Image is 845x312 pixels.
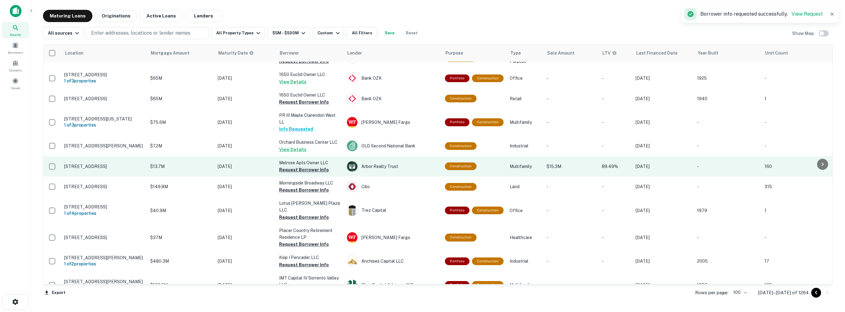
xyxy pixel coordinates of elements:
a: Saved [2,75,29,92]
p: Lotus [PERSON_NAME] Plaza LLC [279,200,341,213]
th: Sale Amount [543,44,599,62]
p: 1650 Euclid Owner LLC [279,71,341,78]
p: $7.2M [150,143,212,149]
button: Request Borrower Info [279,186,329,194]
img: picture [347,73,357,83]
p: Enter addresses, locations or lender names [91,29,190,37]
p: 2005 [697,258,758,264]
p: [STREET_ADDRESS] [64,184,144,189]
div: This loan purpose was for construction [472,118,504,126]
p: - [547,75,596,82]
th: Type [507,44,543,62]
span: Borrower [280,49,299,57]
p: - [697,234,758,241]
p: Retail [510,95,540,102]
div: This loan purpose was for construction [472,281,504,289]
p: $65M [150,95,212,102]
p: [DATE] [636,183,691,190]
p: 1979 [697,207,758,214]
p: [DATE] [218,234,273,241]
span: Borrowers [8,50,23,55]
span: LTVs displayed on the website are for informational purposes only and may be reported incorrectly... [602,50,625,56]
p: [DATE] [218,119,273,126]
p: - [765,234,826,241]
span: - [602,96,604,101]
div: This loan purpose was for construction [472,207,504,214]
p: [DATE] [636,163,691,170]
h6: 1 of 4 properties [64,210,144,217]
span: Last Financed Date [636,49,685,57]
span: - [602,76,604,81]
a: View Request [792,11,823,17]
p: - [547,95,596,102]
p: $13.7M [150,163,212,170]
p: [DATE] [636,143,691,149]
h6: 1 of 3 properties [64,78,144,84]
p: Melrose Apts Owner LLC [279,159,341,166]
p: [STREET_ADDRESS][PERSON_NAME] [64,279,144,284]
button: View Details [279,146,306,153]
p: [STREET_ADDRESS] [64,96,144,101]
div: LTVs displayed on the website are for informational purposes only and may be reported incorrectly... [602,50,617,56]
p: 1987 [697,282,758,288]
button: Lenders [185,10,222,22]
th: Borrower [276,44,344,62]
div: Search [2,22,29,38]
p: [STREET_ADDRESS] [64,72,144,78]
span: Type [510,49,521,57]
span: 89.49% [602,164,618,169]
p: IMT Capital IV Sorrento Valley LLC [279,275,341,288]
div: Anchises Capital LLC [347,256,439,267]
span: - [602,184,604,189]
p: $149.8M [150,183,212,190]
div: This is a portfolio loan with 4 properties [445,207,469,214]
span: Purpose [446,49,471,57]
th: Purpose [442,44,507,62]
span: - [602,235,604,240]
button: View Details [279,78,306,86]
span: - [602,208,604,213]
button: Save your search to get updates of matches that match your search criteria. [380,27,399,39]
img: picture [347,141,357,151]
p: Healthcare [510,234,540,241]
p: - [697,119,758,126]
button: Request Borrower Info [279,166,329,173]
p: $480.3M [150,258,212,264]
span: Year Built [698,49,726,57]
img: picture [347,93,357,104]
span: Saved [11,86,20,90]
a: Borrowers [2,40,29,56]
p: Industrial [510,258,540,264]
div: Bank OZK [347,93,439,104]
p: - [697,143,758,149]
span: Contacts [9,68,21,73]
img: picture [347,205,357,216]
img: picture [347,280,357,290]
p: - [697,163,758,170]
th: Location [61,44,147,62]
p: - [547,234,596,241]
div: Cbre Capital Advisors, INC [347,280,439,291]
img: picture [347,232,357,243]
span: - [602,120,604,125]
p: [STREET_ADDRESS] [64,164,144,169]
span: Lender [347,49,362,57]
p: 128 [765,282,826,288]
iframe: Chat Widget [814,263,845,292]
span: Mortgage Amount [151,49,197,57]
div: This is a portfolio loan with 6 properties [445,281,469,289]
a: Contacts [2,57,29,74]
div: OLD Second National Bank [347,140,439,151]
p: - [697,183,758,190]
p: 1650 Euclid Owner LLC [279,92,341,98]
span: Sale Amount [547,49,582,57]
div: This is a portfolio loan with 3 properties [445,74,469,82]
div: This is a portfolio loan with 3 properties [445,118,469,126]
p: - [765,143,826,149]
th: Lender [344,44,442,62]
div: [PERSON_NAME] Fargo [347,117,439,128]
p: - [765,75,826,82]
p: [STREET_ADDRESS] [64,204,144,210]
